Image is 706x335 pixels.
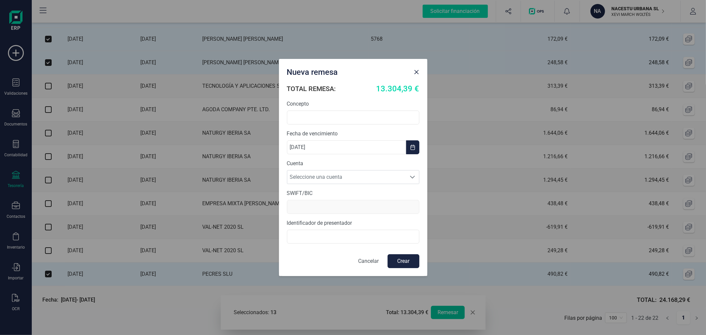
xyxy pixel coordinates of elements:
label: Concepto [287,100,419,108]
div: Nueva remesa [284,64,411,77]
button: Crear [388,254,419,268]
label: Fecha de vencimiento [287,130,419,138]
label: Identificador de presentador [287,219,419,227]
p: Cancelar [358,257,379,265]
span: Seleccione una cuenta [287,170,406,184]
span: 13.304,39 € [376,83,419,95]
label: Cuenta [287,160,419,167]
h6: TOTAL REMESA: [287,84,336,93]
button: Close [411,67,422,77]
label: SWIFT/BIC [287,189,419,197]
input: dd/mm/aaaa [287,140,406,154]
button: Choose Date [406,140,419,154]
